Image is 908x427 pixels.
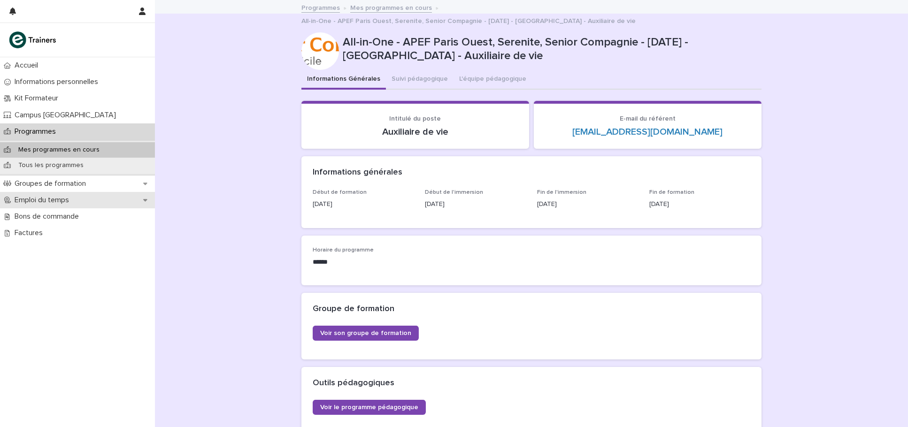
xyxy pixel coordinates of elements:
span: Fin de formation [649,190,694,195]
a: Voir son groupe de formation [313,326,419,341]
span: Voir son groupe de formation [320,330,411,336]
p: Kit Formateur [11,94,66,103]
p: Emploi du temps [11,196,77,205]
span: Horaire du programme [313,247,374,253]
span: E-mail du référent [620,115,676,122]
p: Tous les programmes [11,161,91,169]
span: Fin de l'immersion [537,190,586,195]
p: Informations personnelles [11,77,106,86]
span: Intitulé du poste [390,115,441,122]
p: All-in-One - APEF Paris Ouest, Serenite, Senior Compagnie - [DATE] - [GEOGRAPHIC_DATA] - Auxiliai... [343,36,758,63]
p: Factures [11,229,50,237]
h2: Groupe de formation [313,304,394,314]
h2: Informations générales [313,168,402,178]
p: Bons de commande [11,212,86,221]
a: Voir le programme pédagogique [313,400,426,415]
button: Suivi pédagogique [386,70,454,90]
button: Informations Générales [301,70,386,90]
p: [DATE] [425,199,526,209]
button: L'équipe pédagogique [454,70,532,90]
span: Voir le programme pédagogique [320,404,418,411]
p: Groupes de formation [11,179,93,188]
p: [DATE] [537,199,638,209]
p: Accueil [11,61,46,70]
p: Campus [GEOGRAPHIC_DATA] [11,111,123,120]
a: [EMAIL_ADDRESS][DOMAIN_NAME] [573,127,723,137]
span: Début de l'immersion [425,190,483,195]
p: [DATE] [313,199,414,209]
p: All-in-One - APEF Paris Ouest, Serenite, Senior Compagnie - [DATE] - [GEOGRAPHIC_DATA] - Auxiliai... [301,15,636,25]
a: Programmes [301,2,340,13]
p: Auxiliaire de vie [313,126,518,137]
span: Début de formation [313,190,367,195]
p: Mes programmes en cours [11,146,107,154]
a: Mes programmes en cours [350,2,432,13]
h2: Outils pédagogiques [313,378,394,389]
p: [DATE] [649,199,750,209]
p: Programmes [11,127,63,136]
img: K0CqGN7SDeD6s4JG8KQk [8,30,59,49]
